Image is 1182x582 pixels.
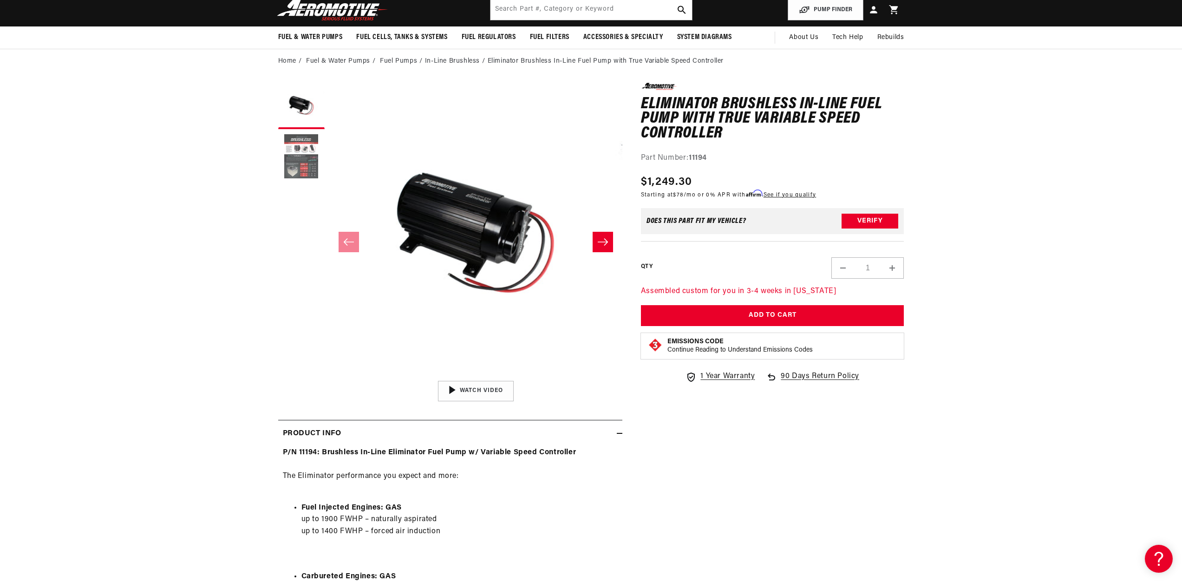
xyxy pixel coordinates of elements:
[782,26,825,49] a: About Us
[648,338,663,353] img: Emissions code
[670,26,739,48] summary: System Diagrams
[283,447,618,494] p: The Eliminator performance you expect and more:
[301,504,402,511] strong: Fuel Injected Engines: GAS
[641,263,653,271] label: QTY
[278,83,325,129] button: Load image 1 in gallery view
[278,134,325,180] button: Load image 2 in gallery view
[278,56,904,66] nav: breadcrumbs
[576,26,670,48] summary: Accessories & Specialty
[278,83,622,401] media-gallery: Gallery Viewer
[764,192,816,198] a: See if you qualify - Learn more about Affirm Financing (opens in modal)
[278,33,343,42] span: Fuel & Water Pumps
[781,371,859,392] span: 90 Days Return Policy
[301,573,396,580] strong: Carbureted Engines: GAS
[641,190,816,199] p: Starting at /mo or 0% APR with .
[301,502,618,538] li: up to 1900 FWHP – naturally aspirated up to 1400 FWHP – forced air induction
[641,152,904,164] div: Part Number:
[530,33,569,42] span: Fuel Filters
[278,56,296,66] a: Home
[686,371,755,383] a: 1 Year Warranty
[306,56,370,66] a: Fuel & Water Pumps
[877,33,904,43] span: Rebuilds
[356,33,447,42] span: Fuel Cells, Tanks & Systems
[870,26,911,49] summary: Rebuilds
[789,34,818,41] span: About Us
[523,26,576,48] summary: Fuel Filters
[641,305,904,326] button: Add to Cart
[667,338,724,345] strong: Emissions Code
[647,217,746,225] div: Does This part fit My vehicle?
[278,420,622,447] summary: Product Info
[677,33,732,42] span: System Diagrams
[349,26,454,48] summary: Fuel Cells, Tanks & Systems
[339,232,359,252] button: Slide left
[641,286,904,298] p: Assembled custom for you in 3-4 weeks in [US_STATE]
[271,26,350,48] summary: Fuel & Water Pumps
[689,154,707,162] strong: 11194
[673,192,684,198] span: $78
[832,33,863,43] span: Tech Help
[641,97,904,141] h1: Eliminator Brushless In-Line Fuel Pump with True Variable Speed Controller
[641,174,692,190] span: $1,249.30
[746,190,762,197] span: Affirm
[667,338,813,354] button: Emissions CodeContinue Reading to Understand Emissions Codes
[593,232,613,252] button: Slide right
[283,428,341,440] h2: Product Info
[766,371,859,392] a: 90 Days Return Policy
[283,449,576,456] strong: P/N 11194: Brushless In-Line Eliminator Fuel Pump w/ Variable Speed Controller
[455,26,523,48] summary: Fuel Regulators
[380,56,417,66] a: Fuel Pumps
[667,346,813,354] p: Continue Reading to Understand Emissions Codes
[462,33,516,42] span: Fuel Regulators
[842,214,898,229] button: Verify
[700,371,755,383] span: 1 Year Warranty
[425,56,488,66] li: In-Line Brushless
[825,26,870,49] summary: Tech Help
[583,33,663,42] span: Accessories & Specialty
[488,56,724,66] li: Eliminator Brushless In-Line Fuel Pump with True Variable Speed Controller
